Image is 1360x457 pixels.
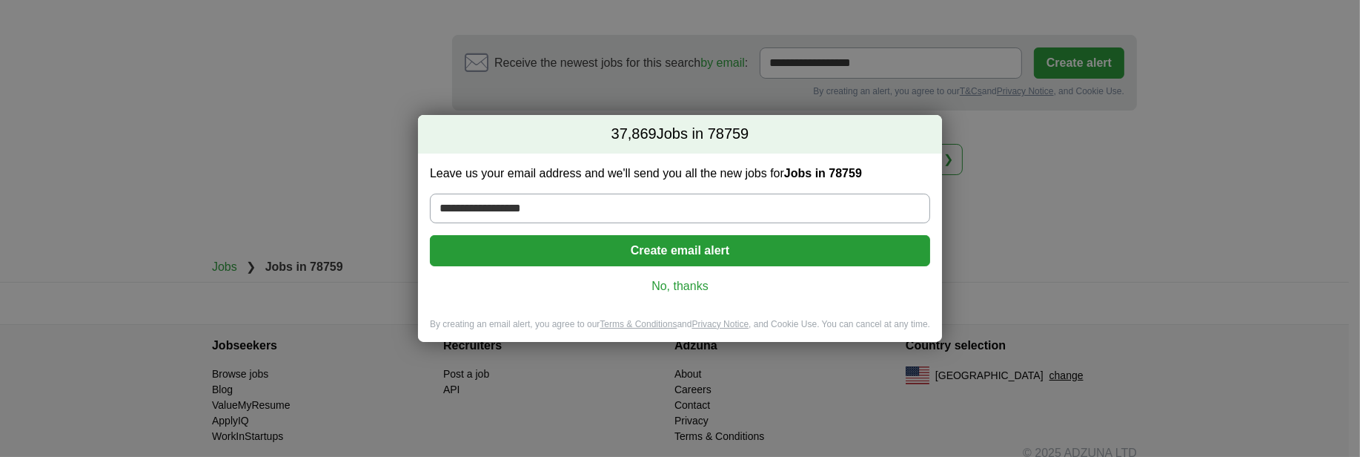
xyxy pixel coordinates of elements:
a: Privacy Notice [692,319,749,329]
h2: Jobs in 78759 [418,115,942,154]
strong: Jobs in 78759 [784,167,862,180]
button: Create email alert [430,235,930,266]
span: 37,869 [611,124,657,145]
a: Terms & Conditions [600,319,677,329]
label: Leave us your email address and we'll send you all the new jobs for [430,165,930,182]
a: No, thanks [442,278,918,295]
div: By creating an email alert, you agree to our and , and Cookie Use. You can cancel at any time. [418,318,942,343]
